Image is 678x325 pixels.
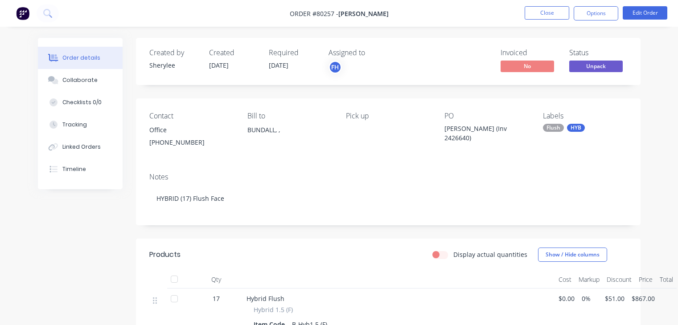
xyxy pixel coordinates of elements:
span: [DATE] [209,61,229,69]
span: $51.00 [605,294,625,303]
button: Unpack [569,61,623,74]
button: FH [329,61,342,74]
span: Hybrid 1.5 (F) [254,305,293,314]
span: $0.00 [559,294,575,303]
button: Order details [38,47,123,69]
button: Options [574,6,618,20]
span: 17 [213,294,220,303]
label: Display actual quantities [453,250,527,259]
div: Office [149,124,234,136]
div: HYB [567,124,585,132]
span: No [501,61,554,72]
button: Edit Order [623,6,667,20]
button: Timeline [38,158,123,180]
button: Linked Orders [38,136,123,158]
div: Flush [543,124,564,132]
div: [PHONE_NUMBER] [149,136,234,149]
div: Labels [543,112,627,120]
div: Invoiced [501,49,559,57]
div: Price [635,271,656,288]
div: Contact [149,112,234,120]
div: Office[PHONE_NUMBER] [149,124,234,152]
div: Bill to [247,112,332,120]
span: Order #80257 - [290,9,338,18]
div: Checklists 0/0 [62,98,102,106]
span: $867.00 [632,294,655,303]
span: [PERSON_NAME] [338,9,389,18]
div: Order details [62,54,100,62]
div: HYBRID (17) Flush Face [149,185,627,212]
div: [PERSON_NAME] (Inv 2426640) [444,124,529,142]
span: Unpack [569,61,623,72]
div: BUNDALL, , [247,124,332,136]
div: Pick up [346,112,430,120]
div: Total [656,271,677,288]
span: 0% [582,294,591,303]
div: Created by [149,49,198,57]
button: Checklists 0/0 [38,91,123,114]
div: Cost [555,271,575,288]
div: Created [209,49,258,57]
button: Show / Hide columns [538,248,607,262]
button: Close [525,6,569,20]
div: Products [149,249,181,260]
div: Assigned to [329,49,418,57]
div: Linked Orders [62,143,101,151]
div: Timeline [62,165,86,173]
span: Hybrid Flush [247,294,284,303]
div: Notes [149,173,627,181]
div: BUNDALL, , [247,124,332,152]
div: Required [269,49,318,57]
div: Sherylee [149,61,198,70]
span: [DATE] [269,61,288,69]
div: Qty [189,271,243,288]
button: Collaborate [38,69,123,91]
div: Discount [603,271,635,288]
div: Status [569,49,627,57]
div: Tracking [62,121,87,129]
div: Markup [575,271,603,288]
button: Tracking [38,114,123,136]
img: Factory [16,7,29,20]
div: Collaborate [62,76,98,84]
div: PO [444,112,529,120]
